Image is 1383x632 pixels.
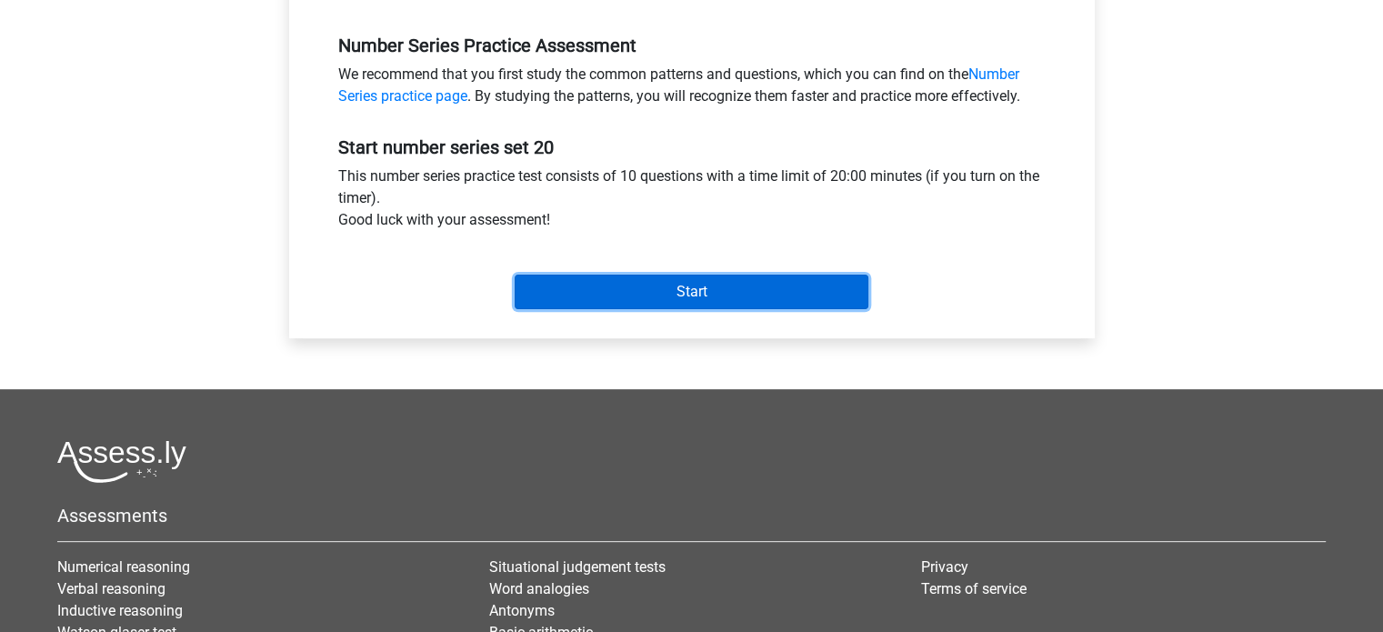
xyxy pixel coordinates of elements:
a: Situational judgement tests [489,558,666,576]
a: Inductive reasoning [57,602,183,619]
img: Assessly logo [57,440,186,483]
h5: Start number series set 20 [338,136,1046,158]
div: We recommend that you first study the common patterns and questions, which you can find on the . ... [325,64,1059,115]
a: Verbal reasoning [57,580,165,597]
a: Terms of service [921,580,1027,597]
input: Start [515,275,868,309]
a: Privacy [921,558,968,576]
a: Word analogies [489,580,589,597]
h5: Number Series Practice Assessment [338,35,1046,56]
div: This number series practice test consists of 10 questions with a time limit of 20:00 minutes (if ... [325,166,1059,238]
h5: Assessments [57,505,1326,527]
a: Number Series practice page [338,65,1019,105]
a: Antonyms [489,602,555,619]
a: Numerical reasoning [57,558,190,576]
